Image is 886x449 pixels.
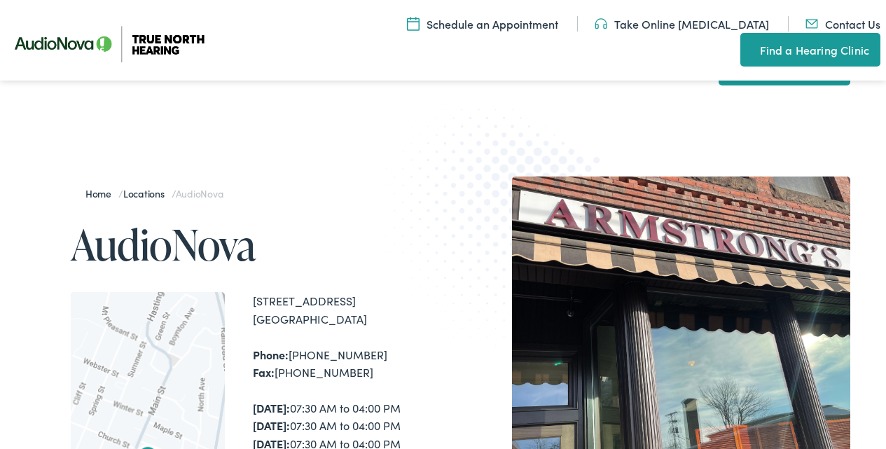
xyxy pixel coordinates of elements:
img: utility icon [740,41,753,58]
a: Find a Hearing Clinic [740,33,880,67]
a: Contact Us [805,16,880,32]
img: Mail icon in color code ffb348, used for communication purposes [805,16,818,32]
strong: Phone: [253,347,289,362]
strong: [DATE]: [253,400,290,415]
img: Headphones icon in color code ffb348 [595,16,607,32]
a: Home [85,186,118,200]
h1: AudioNova [71,221,443,268]
span: / / [85,186,223,200]
div: [STREET_ADDRESS] [GEOGRAPHIC_DATA] [253,292,443,328]
div: [PHONE_NUMBER] [PHONE_NUMBER] [253,346,443,382]
strong: Fax: [253,364,275,380]
a: Locations [123,186,172,200]
img: Icon symbolizing a calendar in color code ffb348 [407,16,420,32]
span: AudioNova [176,186,223,200]
strong: [DATE]: [253,417,290,433]
a: Schedule an Appointment [407,16,558,32]
a: Take Online [MEDICAL_DATA] [595,16,769,32]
